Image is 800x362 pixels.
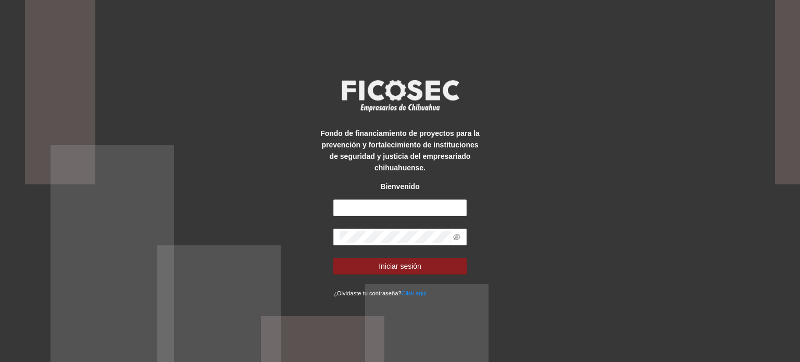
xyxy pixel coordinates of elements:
[320,129,480,172] strong: Fondo de financiamiento de proyectos para la prevención y fortalecimiento de instituciones de seg...
[379,260,421,272] span: Iniciar sesión
[335,77,465,115] img: logo
[380,182,419,191] strong: Bienvenido
[333,258,467,274] button: Iniciar sesión
[402,290,427,296] a: Click aqui
[453,233,460,241] span: eye-invisible
[333,290,427,296] small: ¿Olvidaste tu contraseña?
